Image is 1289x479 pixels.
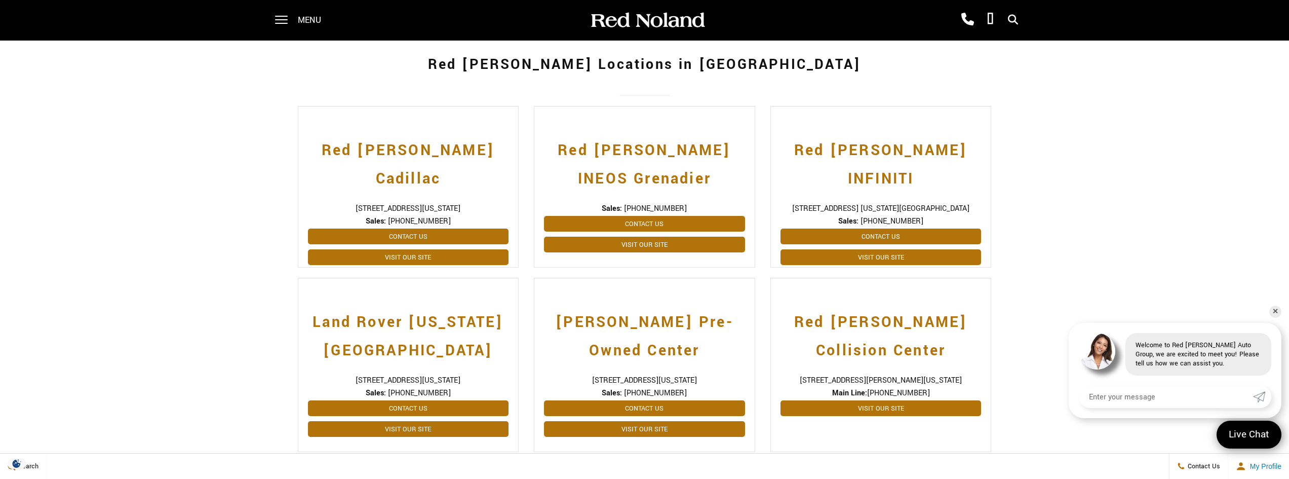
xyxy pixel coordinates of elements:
span: Contact Us [1185,462,1220,471]
a: [PERSON_NAME] Pre-Owned Center [544,298,745,365]
section: Click to Open Cookie Consent Modal [5,458,28,469]
strong: Sales: [838,216,858,227]
a: Visit Our Site [308,249,509,265]
h1: Red [PERSON_NAME] Locations in [GEOGRAPHIC_DATA] [298,45,992,85]
span: [PHONE_NUMBER] [624,203,687,214]
a: Contact Us [308,400,509,416]
input: Enter your message [1079,386,1253,408]
span: [PHONE_NUMBER] [388,388,451,398]
span: [PHONE_NUMBER] [624,388,687,398]
a: Red [PERSON_NAME] INEOS Grenadier [544,126,745,193]
a: Visit Our Site [780,249,982,265]
a: Contact Us [308,229,509,244]
div: Welcome to Red [PERSON_NAME] Auto Group, we are excited to meet you! Please tell us how we can as... [1125,333,1271,376]
a: Contact Us [544,400,745,416]
span: [STREET_ADDRESS][US_STATE] [544,375,745,386]
span: [STREET_ADDRESS][US_STATE] [308,375,509,386]
a: Red [PERSON_NAME] Collision Center [780,298,982,365]
span: My Profile [1246,462,1281,470]
strong: Sales: [366,216,386,227]
strong: Sales: [366,388,386,398]
a: Land Rover [US_STATE][GEOGRAPHIC_DATA] [308,298,509,365]
a: Live Chat [1217,421,1281,449]
a: Red [PERSON_NAME] Cadillac [308,126,509,193]
a: Visit Our Site [544,421,745,437]
span: [PHONE_NUMBER] [388,216,451,227]
a: Visit Our Site [308,421,509,437]
strong: Sales: [602,388,622,398]
button: Open user profile menu [1228,454,1289,479]
img: Opt-Out Icon [5,458,28,469]
span: [STREET_ADDRESS][US_STATE] [308,203,509,214]
a: Visit Our Site [544,237,745,252]
span: [STREET_ADDRESS] [US_STATE][GEOGRAPHIC_DATA] [780,203,982,214]
a: Submit [1253,386,1271,408]
img: Red Noland Auto Group [589,12,706,29]
strong: Sales: [602,203,622,214]
a: Visit Our Site [780,400,982,416]
img: Agent profile photo [1079,333,1115,370]
span: [PHONE_NUMBER] [861,216,923,227]
a: Red [PERSON_NAME] INFINITI [780,126,982,193]
a: Contact Us [544,216,745,232]
strong: Main Line: [832,388,867,398]
span: [PHONE_NUMBER] [780,388,982,398]
span: [STREET_ADDRESS][PERSON_NAME][US_STATE] [780,375,982,386]
a: Contact Us [780,229,982,244]
span: Live Chat [1224,428,1274,441]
